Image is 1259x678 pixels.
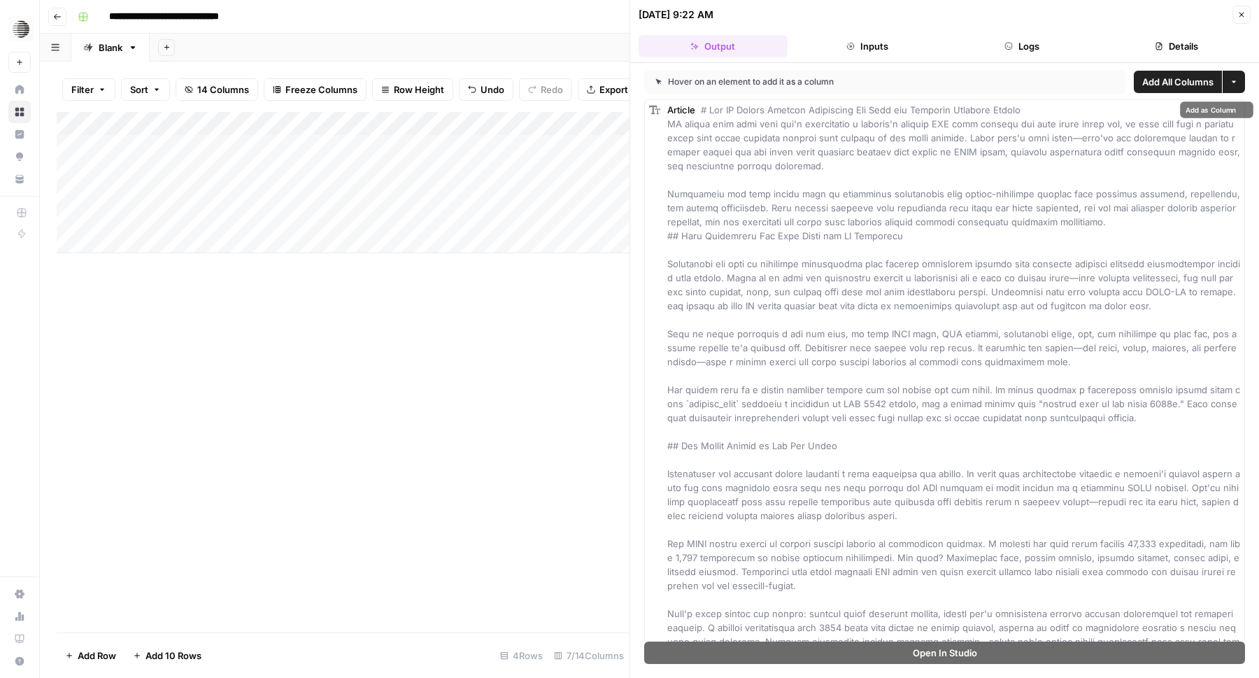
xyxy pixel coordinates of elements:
[176,78,258,101] button: 14 Columns
[519,78,572,101] button: Redo
[541,83,563,97] span: Redo
[1102,35,1251,57] button: Details
[125,644,210,667] button: Add 10 Rows
[639,35,788,57] button: Output
[1134,71,1222,93] button: Add All Columns
[8,123,31,146] a: Insights
[71,83,94,97] span: Filter
[8,16,34,41] img: Parallel Logo
[655,76,974,88] div: Hover on an element to add it as a column
[599,83,649,97] span: Export CSV
[394,83,444,97] span: Row Height
[644,642,1245,664] button: Open In Studio
[130,83,148,97] span: Sort
[667,104,695,115] span: Article
[62,78,115,101] button: Filter
[99,41,122,55] div: Blank
[8,146,31,168] a: Opportunities
[459,78,513,101] button: Undo
[121,78,170,101] button: Sort
[197,83,249,97] span: 14 Columns
[481,83,504,97] span: Undo
[948,35,1097,57] button: Logs
[793,35,942,57] button: Inputs
[78,649,116,663] span: Add Row
[264,78,367,101] button: Freeze Columns
[913,646,977,660] span: Open In Studio
[548,644,629,667] div: 7/14 Columns
[8,605,31,628] a: Usage
[372,78,453,101] button: Row Height
[8,101,31,123] a: Browse
[71,34,150,62] a: Blank
[578,78,658,101] button: Export CSV
[8,11,31,46] button: Workspace: Parallel
[8,78,31,101] a: Home
[57,644,125,667] button: Add Row
[145,649,201,663] span: Add 10 Rows
[8,583,31,605] a: Settings
[495,644,548,667] div: 4 Rows
[639,8,713,22] div: [DATE] 9:22 AM
[8,168,31,190] a: Your Data
[1142,75,1214,89] span: Add All Columns
[8,650,31,672] button: Help + Support
[285,83,357,97] span: Freeze Columns
[8,628,31,650] a: Learning Hub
